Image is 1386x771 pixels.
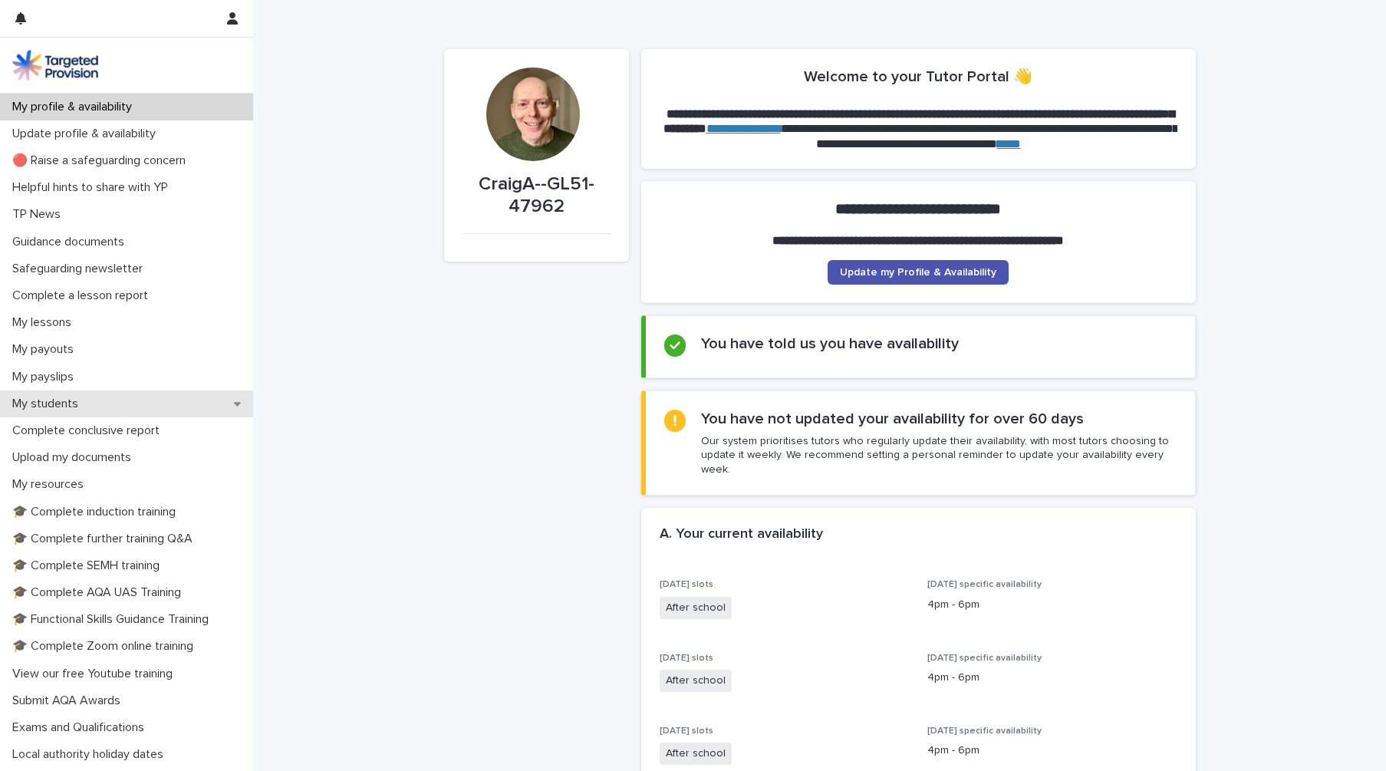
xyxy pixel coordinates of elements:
[660,526,823,543] h2: A. Your current availability
[660,597,732,619] span: After school
[6,235,137,249] p: Guidance documents
[6,262,155,276] p: Safeguarding newsletter
[6,694,133,708] p: Submit AQA Awards
[6,720,156,735] p: Exams and Qualifications
[927,580,1042,589] span: [DATE] specific availability
[6,558,172,573] p: 🎓 Complete SEMH training
[6,342,86,357] p: My payouts
[6,423,172,438] p: Complete conclusive report
[804,68,1032,86] h2: Welcome to your Tutor Portal 👋
[12,50,98,81] img: M5nRWzHhSzIhMunXDL62
[660,727,713,736] span: [DATE] slots
[927,670,1177,686] p: 4pm - 6pm
[6,477,96,492] p: My resources
[6,127,168,141] p: Update profile & availability
[6,315,84,330] p: My lessons
[927,654,1042,663] span: [DATE] specific availability
[701,334,959,353] h2: You have told us you have availability
[6,153,198,168] p: 🔴 Raise a safeguarding concern
[6,585,193,600] p: 🎓 Complete AQA UAS Training
[463,173,611,218] p: CraigA--GL51-47962
[660,670,732,692] span: After school
[927,727,1042,736] span: [DATE] specific availability
[6,505,188,519] p: 🎓 Complete induction training
[927,743,1177,759] p: 4pm - 6pm
[6,639,206,654] p: 🎓 Complete Zoom online training
[927,597,1177,613] p: 4pm - 6pm
[660,580,713,589] span: [DATE] slots
[6,747,176,762] p: Local authority holiday dates
[701,434,1176,476] p: Our system prioritises tutors who regularly update their availability, with most tutors choosing ...
[701,410,1084,428] h2: You have not updated your availability for over 60 days
[828,260,1009,285] a: Update my Profile & Availability
[660,743,732,765] span: After school
[6,612,221,627] p: 🎓 Functional Skills Guidance Training
[660,654,713,663] span: [DATE] slots
[6,207,73,222] p: TP News
[6,667,185,681] p: View our free Youtube training
[6,532,205,546] p: 🎓 Complete further training Q&A
[6,180,180,195] p: Helpful hints to share with YP
[6,450,143,465] p: Upload my documents
[840,267,996,278] span: Update my Profile & Availability
[6,288,160,303] p: Complete a lesson report
[6,397,91,411] p: My students
[6,370,86,384] p: My payslips
[6,100,144,114] p: My profile & availability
